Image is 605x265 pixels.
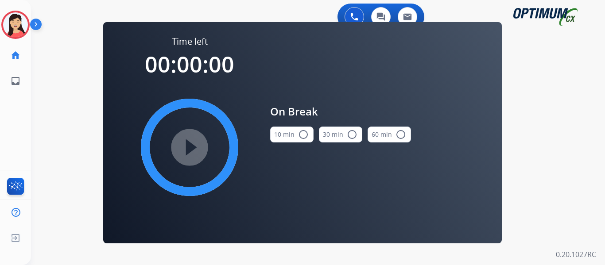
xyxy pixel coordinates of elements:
[172,35,208,48] span: Time left
[10,76,21,86] mat-icon: inbox
[3,12,28,37] img: avatar
[319,127,362,142] button: 30 min
[10,50,21,61] mat-icon: home
[556,249,596,260] p: 0.20.1027RC
[368,127,411,142] button: 60 min
[347,129,357,140] mat-icon: radio_button_unchecked
[270,127,314,142] button: 10 min
[145,49,234,79] span: 00:00:00
[298,129,309,140] mat-icon: radio_button_unchecked
[396,129,406,140] mat-icon: radio_button_unchecked
[270,104,411,119] span: On Break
